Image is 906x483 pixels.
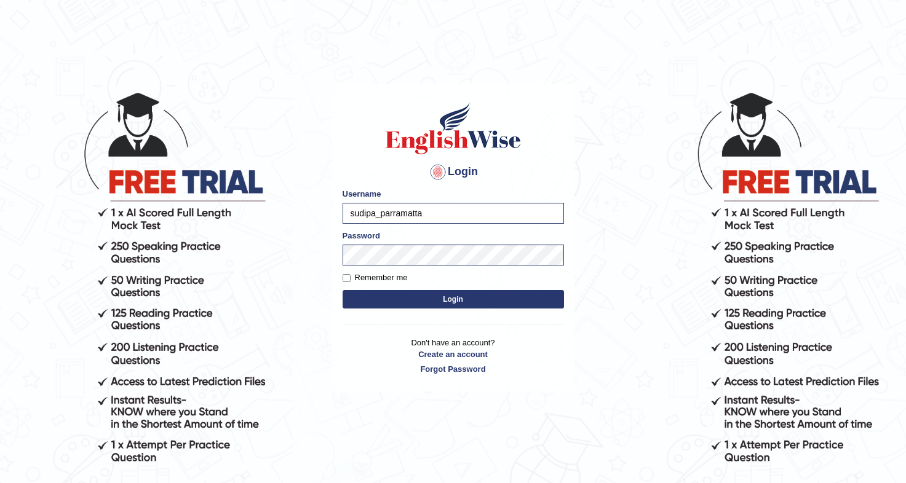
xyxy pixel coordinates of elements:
[343,230,380,241] label: Password
[343,162,564,182] h4: Login
[343,274,351,282] input: Remember me
[343,188,381,200] label: Username
[343,272,408,284] label: Remember me
[343,290,564,308] button: Login
[343,363,564,375] a: Forgot Password
[383,101,523,156] img: Logo of English Wise sign in for intelligent practice with AI
[343,337,564,375] p: Don't have an account?
[343,348,564,360] a: Create an account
